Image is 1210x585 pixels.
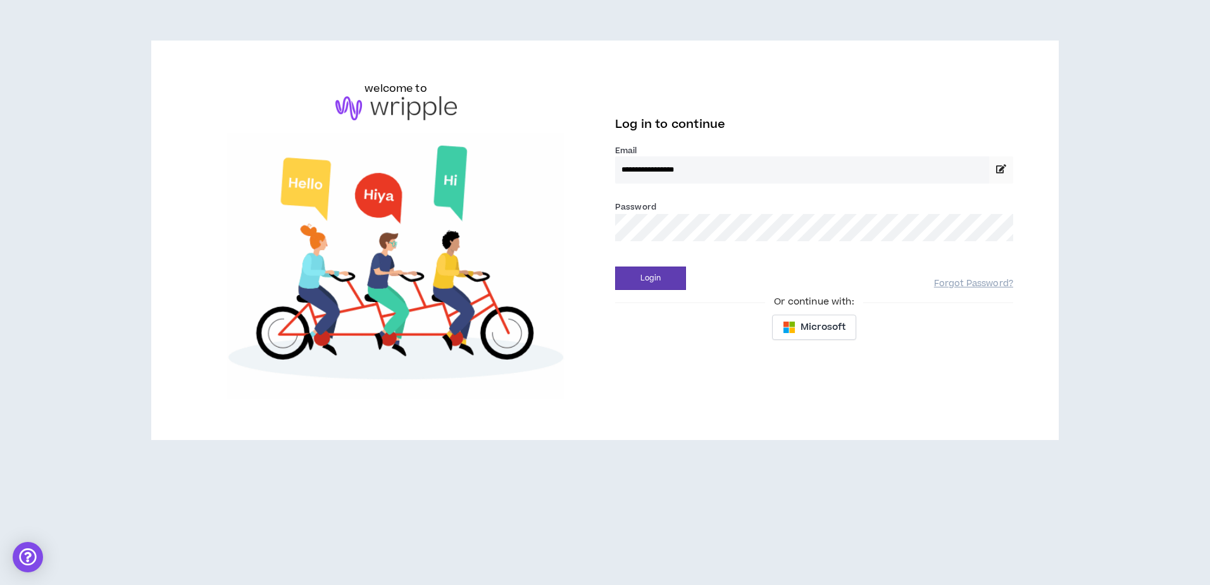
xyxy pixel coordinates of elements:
[615,201,656,213] label: Password
[197,133,595,400] img: Welcome to Wripple
[934,278,1013,290] a: Forgot Password?
[765,295,863,309] span: Or continue with:
[772,315,856,340] button: Microsoft
[365,81,427,96] h6: welcome to
[615,267,686,290] button: Login
[335,96,457,120] img: logo-brand.png
[615,145,1013,156] label: Email
[615,116,725,132] span: Log in to continue
[13,542,43,572] div: Open Intercom Messenger
[801,320,845,334] span: Microsoft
